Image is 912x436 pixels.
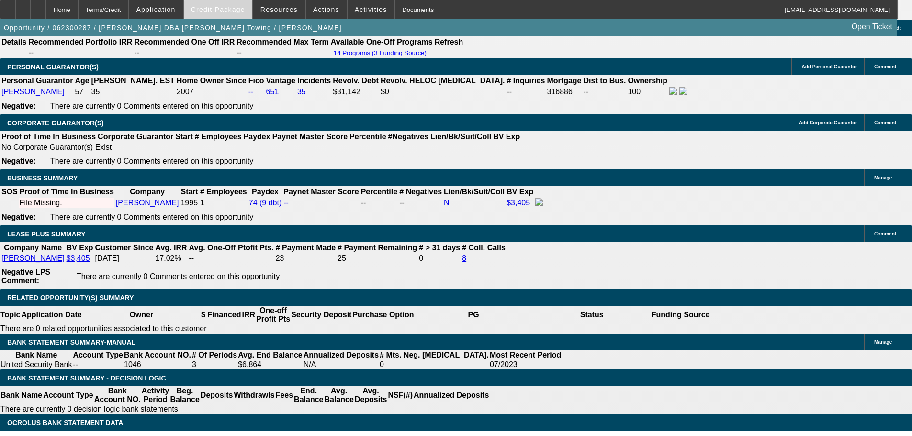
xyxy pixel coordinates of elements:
[399,199,442,207] div: --
[297,88,306,96] a: 35
[1,187,18,197] th: SOS
[324,386,354,404] th: Avg. Balance
[124,350,191,360] th: Bank Account NO.
[4,24,342,32] span: Opportunity / 062300287 / [PERSON_NAME] DBA [PERSON_NAME] Towing / [PERSON_NAME]
[7,230,86,238] span: LEASE PLUS SUMMARY
[628,77,667,85] b: Ownership
[547,87,582,97] td: 316886
[361,199,397,207] div: --
[507,199,530,207] a: $3,405
[50,157,253,165] span: There are currently 0 Comments entered on this opportunity
[332,87,379,97] td: $31,142
[306,0,347,19] button: Actions
[462,254,466,262] a: 8
[91,87,175,97] td: 35
[82,306,201,324] th: Owner
[669,87,677,95] img: facebook-icon.png
[489,360,562,369] td: 07/2023
[249,199,281,207] a: 74 (9 dbt)
[134,37,235,47] th: Recommended One Off IRR
[874,339,892,345] span: Manage
[175,133,192,141] b: Start
[50,213,253,221] span: There are currently 0 Comments entered on this opportunity
[330,37,433,47] th: Available One-Off Programs
[1,102,36,110] b: Negative:
[200,386,234,404] th: Deposits
[91,77,175,85] b: [PERSON_NAME]. EST
[236,37,329,47] th: Recommended Max Term
[535,198,543,206] img: facebook-icon.png
[129,0,182,19] button: Application
[98,133,173,141] b: Corporate Guarantor
[313,6,339,13] span: Actions
[266,88,279,96] a: 651
[388,133,429,141] b: #Negatives
[361,188,397,196] b: Percentile
[95,254,154,263] td: [DATE]
[28,48,133,57] td: --
[275,386,293,404] th: Fees
[874,64,896,69] span: Comment
[237,360,303,369] td: $6,864
[272,133,348,141] b: Paynet Master Score
[241,306,256,324] th: IRR
[248,88,254,96] a: --
[355,6,387,13] span: Activities
[493,133,520,141] b: BV Exp
[248,77,264,85] b: Fico
[547,77,582,85] b: Mortgage
[303,350,379,360] th: Annualized Deposits
[1,268,50,285] b: Negative LPS Comment:
[7,119,104,127] span: CORPORATE GUARANTOR(S)
[180,188,198,196] b: Start
[413,386,489,404] th: Annualized Deposits
[430,133,491,141] b: Lien/Bk/Suit/Coll
[414,306,532,324] th: PG
[252,188,279,196] b: Paydex
[337,254,417,263] td: 25
[233,386,275,404] th: Withdrawls
[506,87,545,97] td: --
[21,306,82,324] th: Application Date
[434,37,464,47] th: Refresh
[20,199,114,207] div: File Missing.
[201,306,242,324] th: $ Financed
[418,254,461,263] td: 0
[189,244,274,252] b: Avg. One-Off Ptofit Pts.
[399,188,442,196] b: # Negatives
[67,244,93,252] b: BV Exp
[275,254,336,263] td: 23
[679,87,687,95] img: linkedin-icon.png
[28,37,133,47] th: Recommended Portfolio IRR
[256,306,291,324] th: One-off Profit Pts
[583,87,627,97] td: --
[799,120,857,125] span: Add Corporate Guarantor
[237,350,303,360] th: Avg. End Balance
[387,386,413,404] th: NSF(#)
[7,338,135,346] span: BANK STATEMENT SUMMARY-MANUAL
[276,244,336,252] b: # Payment Made
[874,120,896,125] span: Comment
[584,77,626,85] b: Dist to Bus.
[489,350,562,360] th: Most Recent Period
[77,272,280,280] span: There are currently 0 Comments entered on this opportunity
[95,244,154,252] b: Customer Since
[1,143,524,152] td: No Corporate Guarantor(s) Exist
[1,132,96,142] th: Proof of Time In Business
[134,48,235,57] td: --
[333,77,379,85] b: Revolv. Debt
[1,77,73,85] b: Personal Guarantor
[4,244,62,252] b: Company Name
[50,102,253,110] span: There are currently 0 Comments entered on this opportunity
[533,306,651,324] th: Status
[348,0,394,19] button: Activities
[354,386,388,404] th: Avg. Deposits
[155,254,187,263] td: 17.02%
[848,19,896,35] a: Open Ticket
[72,360,124,369] td: --
[627,87,668,97] td: 100
[1,213,36,221] b: Negative:
[266,77,295,85] b: Vantage
[169,386,200,404] th: Beg. Balance
[801,64,857,69] span: Add Personal Guarantor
